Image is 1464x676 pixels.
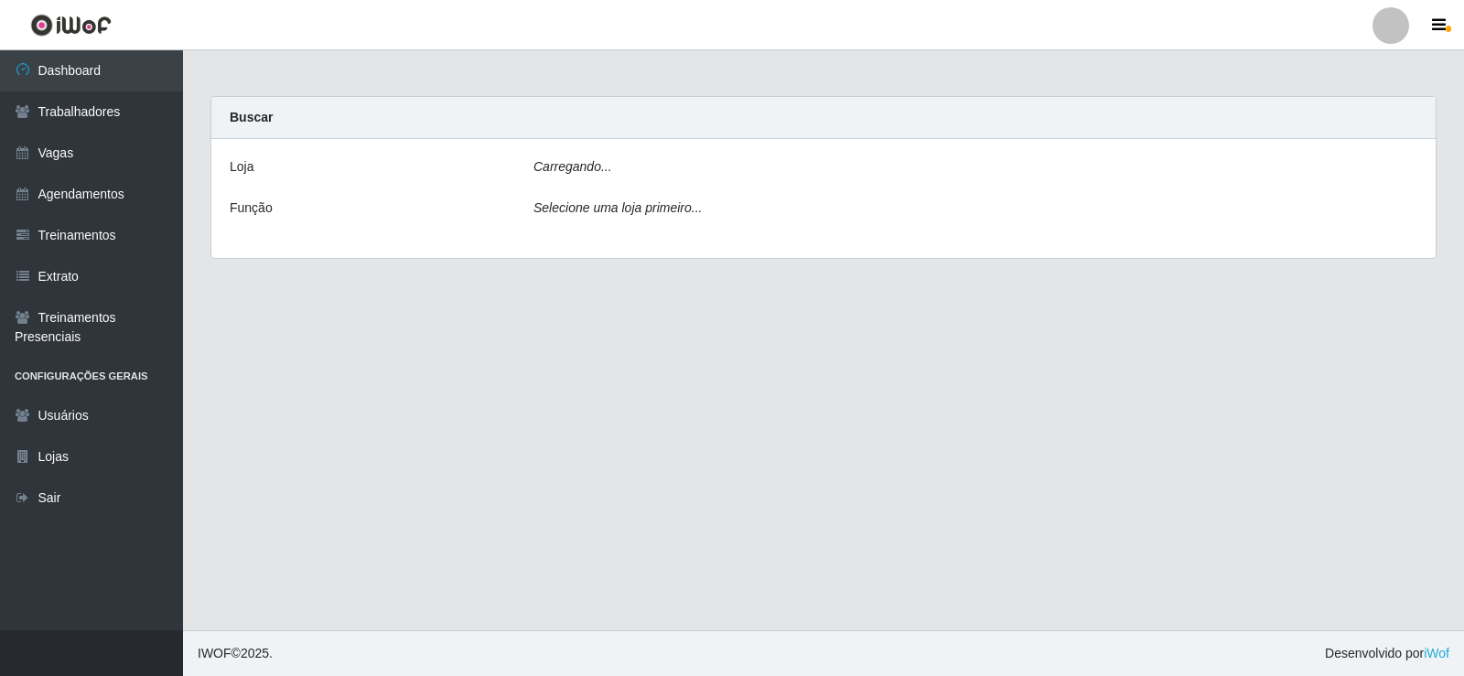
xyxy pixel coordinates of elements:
i: Selecione uma loja primeiro... [533,200,702,215]
span: IWOF [198,646,231,660]
i: Carregando... [533,159,612,174]
a: iWof [1424,646,1449,660]
span: Desenvolvido por [1325,644,1449,663]
strong: Buscar [230,110,273,124]
img: CoreUI Logo [30,14,112,37]
span: © 2025 . [198,644,273,663]
label: Função [230,199,273,218]
label: Loja [230,157,253,177]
